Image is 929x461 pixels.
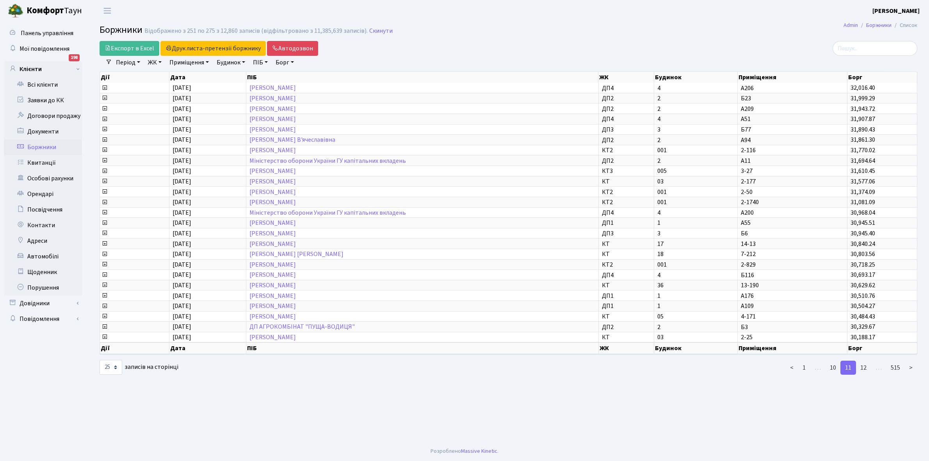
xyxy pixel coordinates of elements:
span: 30,629.62 [851,281,875,290]
span: Б116 [741,272,844,278]
a: ПІБ [250,56,271,69]
span: КТ [602,178,651,185]
a: Всі клієнти [4,77,82,93]
span: [DATE] [173,240,191,248]
th: Дата [169,72,246,83]
span: [DATE] [173,146,191,155]
a: Боржники [4,139,82,155]
span: 2-116 [741,147,844,153]
span: [DATE] [173,84,191,93]
span: [DATE] [173,125,191,134]
a: > [904,361,917,375]
span: 30,188.17 [851,333,875,342]
span: А51 [741,116,844,122]
span: ДП2 [602,106,651,112]
span: 31,999.29 [851,94,875,103]
th: ПІБ [246,72,599,83]
th: Будинок [654,342,738,354]
span: 13-190 [741,282,844,288]
a: Заявки до КК [4,93,82,108]
span: [DATE] [173,188,191,196]
a: ДП АГРОКОМБІНАТ "ПУЩА-ВОДИЦЯ" [249,323,355,331]
span: ДП2 [602,158,651,164]
span: 4-171 [741,313,844,320]
span: 2 [657,137,734,143]
span: 2 [657,106,734,112]
span: Б3 [741,324,844,330]
span: 30,504.27 [851,302,875,310]
a: Квитанції [4,155,82,171]
a: [PERSON_NAME] [249,302,296,310]
th: Приміщення [738,72,847,83]
span: 31,770.02 [851,146,875,155]
th: Дії [100,72,169,83]
span: 1 [657,220,734,226]
a: Будинок [214,56,248,69]
a: Документи [4,124,82,139]
span: ДП2 [602,95,651,101]
span: [DATE] [173,229,191,238]
span: 2-1740 [741,199,844,205]
div: 198 [69,54,80,61]
span: ДП4 [602,272,651,278]
a: [PERSON_NAME] [872,6,920,16]
span: Панель управління [21,29,73,37]
span: 30,945.40 [851,229,875,238]
a: [PERSON_NAME] [249,292,296,300]
span: 2-50 [741,189,844,195]
span: 30,484.43 [851,312,875,321]
select: записів на сторінці [100,360,122,375]
a: [PERSON_NAME] [PERSON_NAME] [249,250,343,258]
a: [PERSON_NAME] [249,229,296,238]
span: 001 [657,262,734,268]
span: 005 [657,168,734,174]
span: 32,016.40 [851,84,875,93]
span: [DATE] [173,219,191,227]
span: КТ2 [602,147,651,153]
a: Договори продажу [4,108,82,124]
span: 3 [657,126,734,133]
label: записів на сторінці [100,360,178,375]
a: Мої повідомлення198 [4,41,82,57]
a: 10 [825,361,841,375]
span: 4 [657,85,734,91]
span: А209 [741,106,844,112]
span: 30,968.04 [851,208,875,217]
span: 3 [657,230,734,237]
a: [PERSON_NAME] [249,115,296,123]
button: Переключити навігацію [98,4,117,17]
span: [DATE] [173,292,191,300]
span: [DATE] [173,167,191,175]
span: 001 [657,189,734,195]
a: 1 [798,361,810,375]
a: Автодозвон [267,41,318,56]
span: [DATE] [173,250,191,258]
span: 30,693.17 [851,271,875,279]
span: ДП3 [602,230,651,237]
a: Щоденник [4,264,82,280]
span: ДП1 [602,293,651,299]
span: [DATE] [173,115,191,123]
a: 12 [856,361,871,375]
span: [DATE] [173,198,191,206]
span: 2 [657,95,734,101]
span: [DATE] [173,281,191,290]
a: 515 [886,361,905,375]
nav: breadcrumb [832,17,929,34]
a: [PERSON_NAME] [249,333,296,342]
a: Автомобілі [4,249,82,264]
span: 30,945.51 [851,219,875,227]
span: 31,890.43 [851,125,875,134]
a: [PERSON_NAME] [249,281,296,290]
span: 31,694.64 [851,157,875,165]
a: [PERSON_NAME] [249,94,296,103]
span: [DATE] [173,157,191,165]
th: Борг [847,72,917,83]
a: [PERSON_NAME] [249,260,296,269]
span: [DATE] [173,177,191,186]
a: [PERSON_NAME] [249,177,296,186]
th: Будинок [654,72,738,83]
b: [PERSON_NAME] [872,7,920,15]
span: ДП4 [602,210,651,216]
span: КТ2 [602,262,651,268]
